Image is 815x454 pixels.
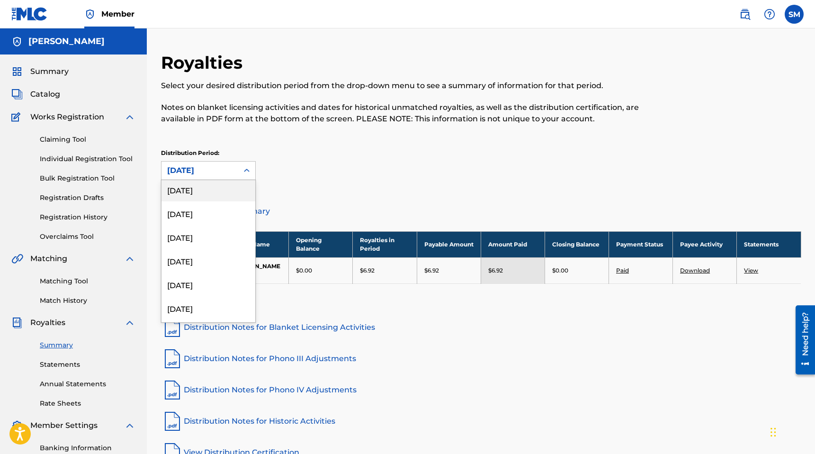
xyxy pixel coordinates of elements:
a: Individual Registration Tool [40,154,135,164]
div: [DATE] [161,201,255,225]
a: Distribution Notes for Phono III Adjustments [161,347,801,370]
td: [PERSON_NAME] [225,257,289,283]
span: Works Registration [30,111,104,123]
span: Matching [30,253,67,264]
img: Member Settings [11,420,23,431]
p: $6.92 [424,266,439,275]
p: $6.92 [360,266,375,275]
img: search [739,9,751,20]
a: Match History [40,296,135,306]
a: Overclaims Tool [40,232,135,242]
a: Download [680,267,710,274]
a: Summary [40,340,135,350]
div: [DATE] [161,296,255,320]
img: pdf [161,316,184,339]
a: Annual Statements [40,379,135,389]
a: Paid [616,267,629,274]
a: CatalogCatalog [11,89,60,100]
p: Notes on blanket licensing activities and dates for historical unmatched royalties, as well as th... [161,102,654,125]
img: help [764,9,775,20]
div: Help [760,5,779,24]
iframe: Resource Center [788,302,815,378]
div: User Menu [785,5,804,24]
a: Claiming Tool [40,135,135,145]
img: Matching [11,253,23,264]
a: Banking Information [40,443,135,453]
a: Distribution Notes for Phono IV Adjustments [161,379,801,401]
th: Amount Paid [481,231,545,257]
p: $6.92 [488,266,503,275]
th: Payee Activity [673,231,737,257]
th: Royalties in Period [353,231,417,257]
img: pdf [161,379,184,401]
div: Drag [770,418,776,446]
th: Closing Balance [545,231,609,257]
th: Payable Amount [417,231,481,257]
img: Top Rightsholder [84,9,96,20]
div: [DATE] [161,272,255,296]
span: Member Settings [30,420,98,431]
h5: SAMUEL MCCARTHY [28,36,105,47]
th: Statements [737,231,801,257]
p: Distribution Period: [161,149,256,157]
div: [DATE] [161,178,255,201]
img: pdf [161,347,184,370]
th: Opening Balance [289,231,353,257]
th: Payee Name [225,231,289,257]
p: $0.00 [296,266,312,275]
a: Rate Sheets [40,399,135,409]
a: Distribution Summary [161,200,801,223]
span: Summary [30,66,69,77]
p: $0.00 [552,266,568,275]
a: Distribution Notes for Blanket Licensing Activities [161,316,801,339]
img: pdf [161,410,184,433]
a: Bulk Registration Tool [40,173,135,183]
th: Payment Status [609,231,672,257]
h2: Royalties [161,52,247,73]
div: [DATE] [167,165,233,176]
img: expand [124,420,135,431]
img: expand [124,253,135,264]
img: Royalties [11,317,23,328]
a: Public Search [735,5,754,24]
img: Summary [11,66,23,77]
iframe: Chat Widget [768,409,815,454]
span: Catalog [30,89,60,100]
div: [DATE] [161,320,255,344]
img: expand [124,317,135,328]
a: Distribution Notes for Historic Activities [161,410,801,433]
img: MLC Logo [11,7,48,21]
a: SummarySummary [11,66,69,77]
img: Catalog [11,89,23,100]
a: Matching Tool [40,276,135,286]
div: [DATE] [161,225,255,249]
div: [DATE] [161,249,255,272]
img: Works Registration [11,111,24,123]
img: Accounts [11,36,23,47]
p: Select your desired distribution period from the drop-down menu to see a summary of information f... [161,80,654,91]
a: Registration History [40,212,135,222]
span: Royalties [30,317,65,328]
a: Registration Drafts [40,193,135,203]
img: expand [124,111,135,123]
span: Member [101,9,134,19]
a: View [744,267,758,274]
a: Statements [40,360,135,370]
